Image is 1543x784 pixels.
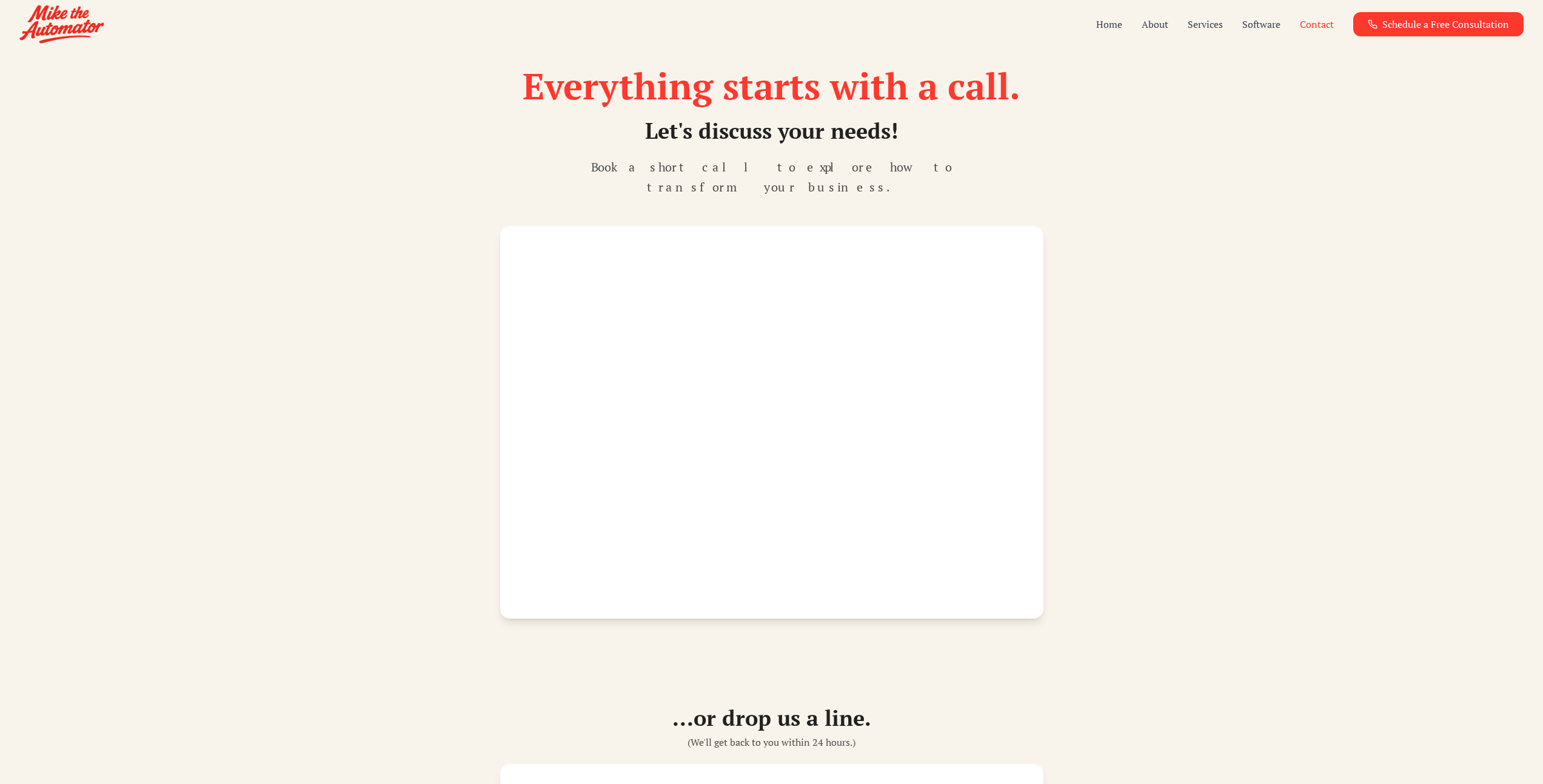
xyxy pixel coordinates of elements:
p: Book a short call to explore how to transform your business. [539,158,1005,197]
button: Software [1242,17,1280,32]
iframe: Book a call [520,254,1024,600]
p: (We'll get back to you within 24 hours.) [500,735,1043,749]
button: Services [1188,17,1223,32]
a: About [1142,17,1168,32]
a: Contact [1300,17,1334,32]
h2: ...or drop us a line. [500,706,1043,730]
h1: Everything starts with a call. [500,68,1043,104]
img: Mike the Automator [19,5,104,44]
a: Schedule a Free Consultation [1353,12,1524,36]
h2: Let's discuss your needs! [500,119,1043,143]
a: Home [1096,17,1122,32]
